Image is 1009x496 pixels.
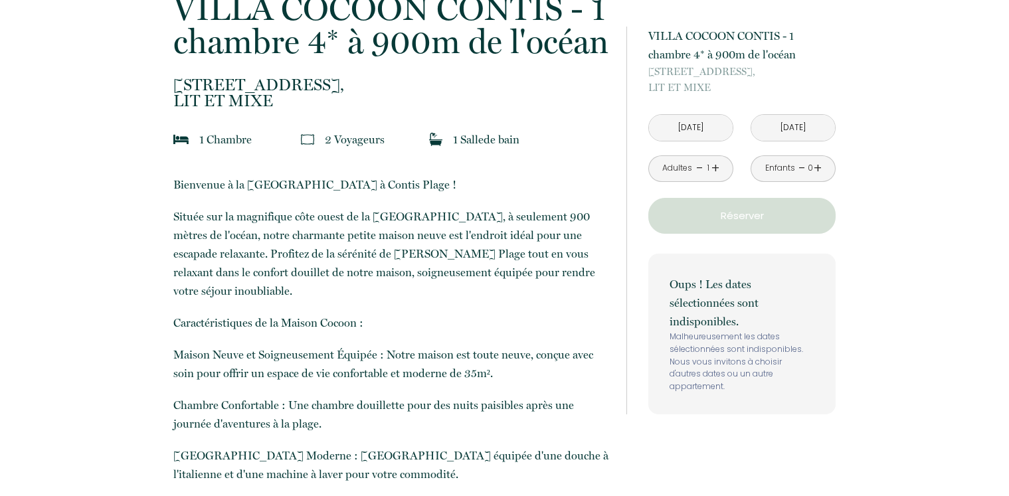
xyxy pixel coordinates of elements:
p: Malheureusement les dates sélectionnées sont indisponibles. Nous vous invitons à choisir d'autres... [670,331,814,393]
button: Réserver [648,198,836,234]
p: VILLA COCOON CONTIS - 1 chambre 4* à 900m de l'océan [648,27,836,64]
span: s [380,133,385,146]
input: Départ [751,115,835,141]
input: Arrivée [649,115,733,141]
p: [GEOGRAPHIC_DATA] Moderne : [GEOGRAPHIC_DATA] équipée d'une douche à l'italienne et d'une machine... [173,446,609,483]
img: guests [301,133,314,146]
a: - [696,158,703,179]
div: 1 [705,162,711,175]
p: 1 Salle de bain [453,130,519,149]
p: Chambre Confortable : Une chambre douillette pour des nuits paisibles après une journée d'aventur... [173,396,609,433]
span: [STREET_ADDRESS], [173,77,609,93]
p: Bienvenue à la [GEOGRAPHIC_DATA] à Contis Plage ! [173,175,609,194]
p: Caractéristiques de la Maison Cocoon : [173,313,609,332]
div: Enfants [765,162,795,175]
a: - [798,158,806,179]
div: Adultes [662,162,692,175]
div: 0 [807,162,814,175]
p: Maison Neuve et Soigneusement Équipée : Notre maison est toute neuve, conçue avec soin pour offri... [173,345,609,382]
p: LIT ET MIXE [648,64,836,96]
p: 2 Voyageur [325,130,385,149]
a: + [711,158,719,179]
p: Située sur la magnifique côte ouest de la [GEOGRAPHIC_DATA], à seulement 900 mètres de l'océan, n... [173,207,609,300]
a: + [814,158,822,179]
p: Réserver [653,208,831,224]
p: LIT ET MIXE [173,77,609,109]
p: Oups ! Les dates sélectionnées sont indisponibles. [670,275,814,331]
span: [STREET_ADDRESS], [648,64,836,80]
p: 1 Chambre [199,130,252,149]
